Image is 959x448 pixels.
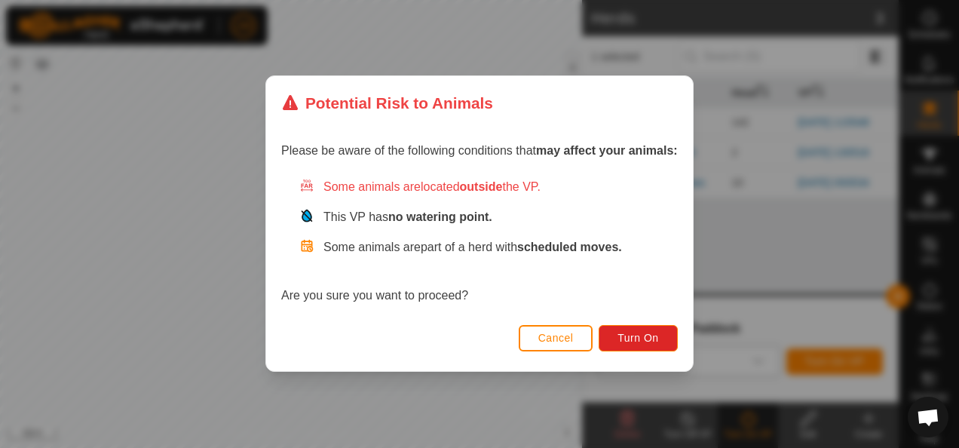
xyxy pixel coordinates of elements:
[421,181,541,194] span: located the VP.
[299,179,678,197] div: Some animals are
[517,241,622,254] strong: scheduled moves.
[536,145,678,158] strong: may affect your animals:
[323,211,492,224] span: This VP has
[388,211,492,224] strong: no watering point.
[323,239,678,257] p: Some animals are
[421,241,622,254] span: part of a herd with
[538,333,574,345] span: Cancel
[460,181,503,194] strong: outside
[908,397,948,437] div: Open chat
[519,325,593,351] button: Cancel
[281,145,678,158] span: Please be aware of the following conditions that
[618,333,659,345] span: Turn On
[281,91,493,115] div: Potential Risk to Animals
[599,325,678,351] button: Turn On
[281,179,678,305] div: Are you sure you want to proceed?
